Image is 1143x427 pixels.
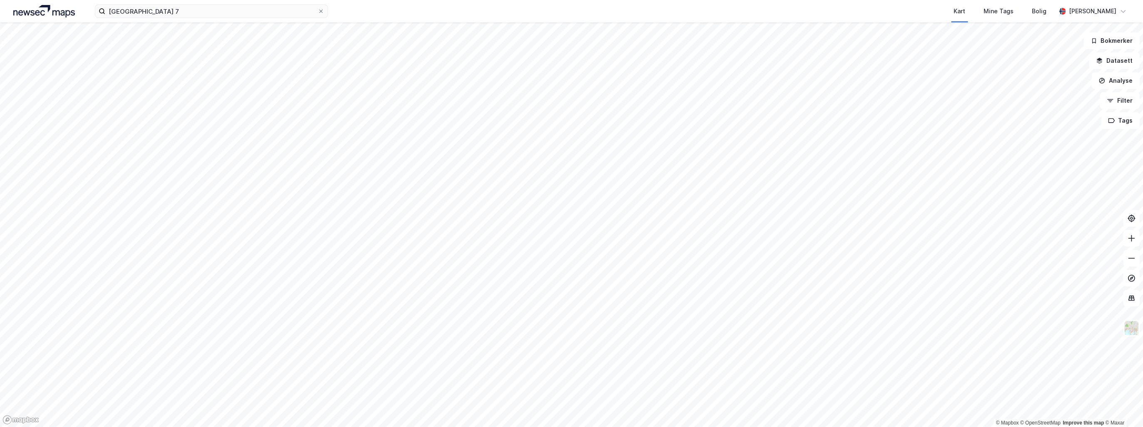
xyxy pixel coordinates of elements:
[13,5,75,17] img: logo.a4113a55bc3d86da70a041830d287a7e.svg
[996,420,1019,426] a: Mapbox
[1101,387,1143,427] iframe: Chat Widget
[1083,32,1140,49] button: Bokmerker
[1091,72,1140,89] button: Analyse
[2,415,39,425] a: Mapbox homepage
[1101,112,1140,129] button: Tags
[1123,320,1139,336] img: Z
[1020,420,1061,426] a: OpenStreetMap
[1063,420,1104,426] a: Improve this map
[1089,52,1140,69] button: Datasett
[1101,387,1143,427] div: Kontrollprogram for chat
[954,6,965,16] div: Kart
[105,5,318,17] input: Søk på adresse, matrikkel, gårdeiere, leietakere eller personer
[1100,92,1140,109] button: Filter
[984,6,1014,16] div: Mine Tags
[1032,6,1046,16] div: Bolig
[1069,6,1116,16] div: [PERSON_NAME]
